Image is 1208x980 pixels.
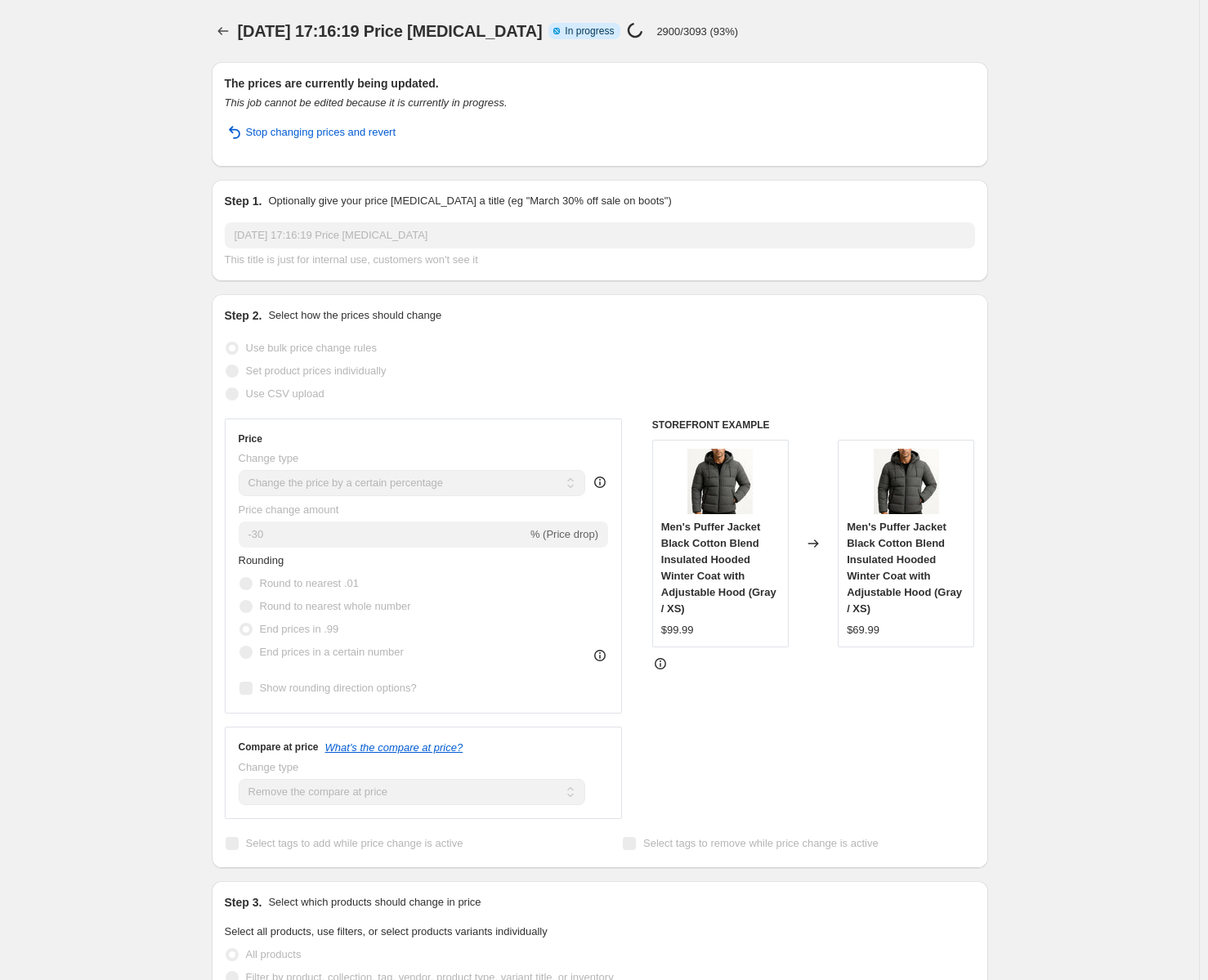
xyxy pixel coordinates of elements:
[239,432,262,445] h3: Price
[239,761,299,773] span: Change type
[661,521,776,615] span: Men's Puffer Jacket Black Cotton Blend Insulated Hooded Winter Coat with Adjustable Hood (Gray / XS)
[592,474,608,490] div: help
[238,22,543,40] span: [DATE] 17:16:19 Price [MEDICAL_DATA]
[246,837,463,849] span: Select tags to add while price change is active
[260,682,417,694] span: Show rounding direction options?
[565,25,614,38] span: In progress
[874,449,939,514] img: assets_task_01jy2728heez280rgvqap2hna2_1750273834_img_2_80x.webp
[246,365,387,377] span: Set product prices individually
[268,307,441,324] p: Select how the prices should change
[260,577,359,589] span: Round to nearest .01
[260,623,339,635] span: End prices in .99
[268,193,671,209] p: Optionally give your price [MEDICAL_DATA] a title (eg "March 30% off sale on boots")
[661,622,694,638] div: $99.99
[225,925,548,937] span: Select all products, use filters, or select products variants individually
[847,622,879,638] div: $69.99
[687,449,753,514] img: assets_task_01jy2728heez280rgvqap2hna2_1750273834_img_2_80x.webp
[239,521,527,548] input: -15
[225,222,975,248] input: 30% off holiday sale
[325,741,463,754] button: What's the compare at price?
[212,20,235,43] button: Price change jobs
[260,646,404,658] span: End prices in a certain number
[246,387,324,400] span: Use CSV upload
[530,528,598,540] span: % (Price drop)
[656,25,738,38] p: 2900/3093 (93%)
[239,741,319,754] h3: Compare at price
[225,75,975,92] h2: The prices are currently being updated.
[225,96,508,109] i: This job cannot be edited because it is currently in progress.
[215,119,406,145] button: Stop changing prices and revert
[239,452,299,464] span: Change type
[652,418,975,432] h6: STOREFRONT EXAMPLE
[260,600,411,612] span: Round to nearest whole number
[847,521,962,615] span: Men's Puffer Jacket Black Cotton Blend Insulated Hooded Winter Coat with Adjustable Hood (Gray / XS)
[268,894,481,911] p: Select which products should change in price
[225,894,262,911] h2: Step 3.
[246,948,302,960] span: All products
[239,554,284,566] span: Rounding
[643,837,879,849] span: Select tags to remove while price change is active
[246,124,396,141] span: Stop changing prices and revert
[225,307,262,324] h2: Step 2.
[246,342,377,354] span: Use bulk price change rules
[239,503,339,516] span: Price change amount
[225,193,262,209] h2: Step 1.
[225,253,478,266] span: This title is just for internal use, customers won't see it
